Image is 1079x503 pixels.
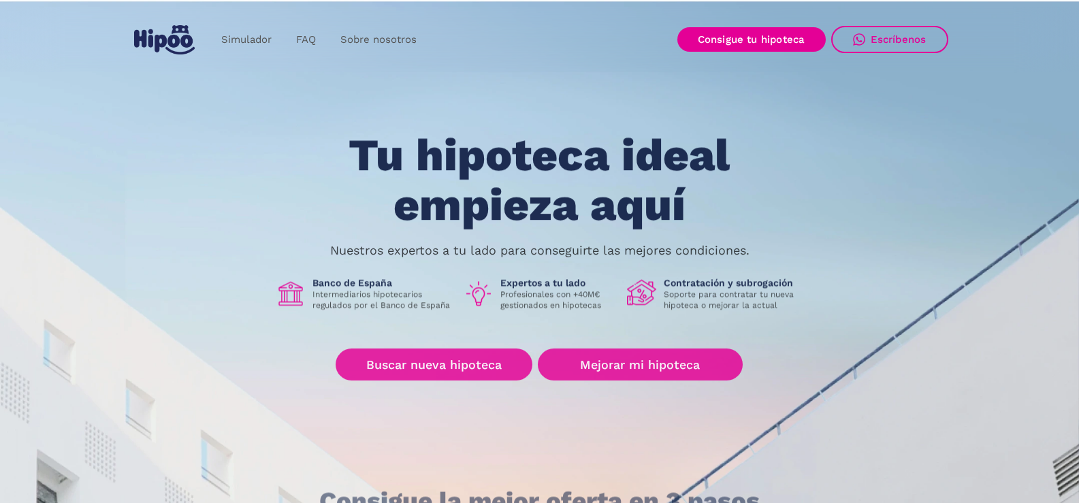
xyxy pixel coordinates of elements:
h1: Contratación y subrogación [664,277,804,289]
a: Buscar nueva hipoteca [336,348,532,380]
h1: Expertos a tu lado [500,277,616,289]
p: Profesionales con +40M€ gestionados en hipotecas [500,289,616,311]
a: Simulador [209,27,284,53]
h1: Banco de España [312,277,453,289]
p: Intermediarios hipotecarios regulados por el Banco de España [312,289,453,311]
p: Nuestros expertos a tu lado para conseguirte las mejores condiciones. [330,245,750,256]
h1: Tu hipoteca ideal empieza aquí [281,131,797,230]
a: FAQ [284,27,328,53]
p: Soporte para contratar tu nueva hipoteca o mejorar la actual [664,289,804,311]
a: home [131,20,198,60]
div: Escríbenos [871,33,927,46]
a: Mejorar mi hipoteca [538,348,743,380]
a: Escríbenos [831,26,948,53]
a: Sobre nosotros [328,27,429,53]
a: Consigue tu hipoteca [677,27,826,52]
